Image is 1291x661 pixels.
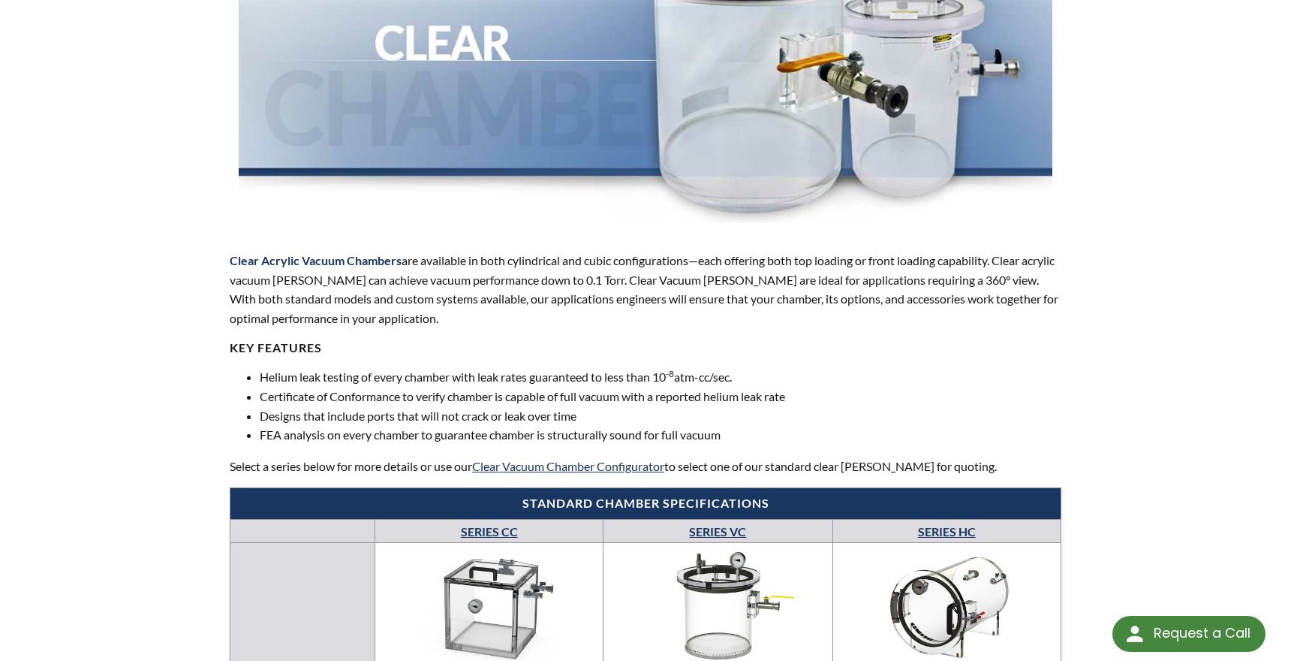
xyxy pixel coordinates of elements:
[1154,616,1250,650] div: Request a Call
[260,367,1061,387] li: Helium leak testing of every chamber with leak rates guaranteed to less than 10 atm-cc/sec.
[230,457,1061,476] p: Select a series below for more details or use our to select one of our standard clear [PERSON_NAM...
[260,387,1061,406] li: Certificate of Conformance to verify chamber is capable of full vacuum with a reported helium lea...
[230,251,1061,327] p: are available in both cylindrical and cubic configurations—each offering both top loading or fron...
[918,524,976,539] a: SERIES HC
[1123,622,1147,646] img: round button
[230,340,1061,356] h4: KEY FEATURES
[230,253,402,267] span: Clear Acrylic Vacuum Chambers
[260,406,1061,426] li: Designs that include ports that will not crack or leak over time
[689,524,746,539] a: SERIES VC
[472,459,664,473] a: Clear Vacuum Chamber Configurator
[260,425,1061,445] li: FEA analysis on every chamber to guarantee chamber is structurally sound for full vacuum
[1112,616,1265,652] div: Request a Call
[666,368,674,379] sup: -8
[238,496,1053,512] h4: Standard Chamber Specifications
[461,524,518,539] a: SERIES CC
